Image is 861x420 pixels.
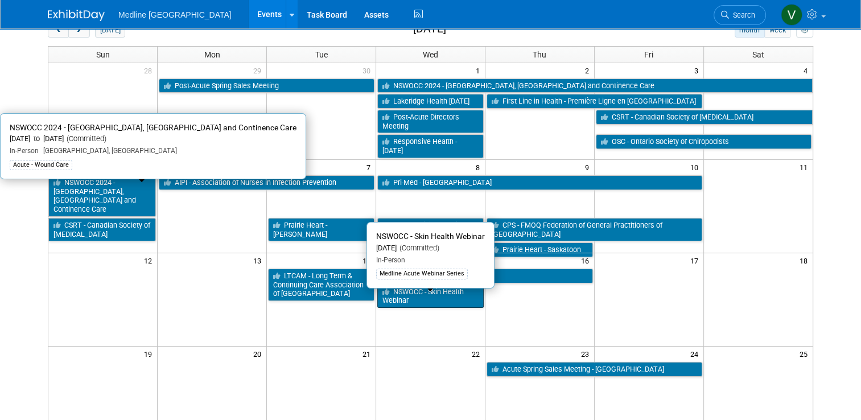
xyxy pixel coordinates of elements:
[376,269,468,279] div: Medline Acute Webinar Series
[735,23,765,38] button: month
[361,347,376,361] span: 21
[361,253,376,267] span: 14
[268,218,374,241] a: Prairie Heart - [PERSON_NAME]
[693,63,703,77] span: 3
[376,232,485,241] span: NSWOCC - Skin Health Webinar
[315,50,328,59] span: Tue
[118,10,232,19] span: Medline [GEOGRAPHIC_DATA]
[471,347,485,361] span: 22
[376,256,405,264] span: In-Person
[764,23,790,38] button: week
[159,79,374,93] a: Post-Acute Spring Sales Meeting
[252,253,266,267] span: 13
[689,253,703,267] span: 17
[584,160,594,174] span: 9
[644,50,653,59] span: Fri
[377,94,484,109] a: Lakeridge Health [DATE]
[48,10,105,21] img: ExhibitDay
[580,253,594,267] span: 16
[377,285,484,308] a: NSWOCC - Skin Health Webinar
[533,50,546,59] span: Thu
[64,134,106,143] span: (Committed)
[10,134,296,144] div: [DATE] to [DATE]
[377,134,484,158] a: Responsive Health - [DATE]
[802,63,813,77] span: 4
[796,23,813,38] button: myCustomButton
[143,253,157,267] span: 12
[689,347,703,361] span: 24
[596,110,813,125] a: CSRT - Canadian Society of [MEDICAL_DATA]
[48,23,69,38] button: prev
[361,63,376,77] span: 30
[798,347,813,361] span: 25
[475,160,485,174] span: 8
[487,362,702,377] a: Acute Spring Sales Meeting - [GEOGRAPHIC_DATA]
[10,123,296,132] span: NSWOCC 2024 - [GEOGRAPHIC_DATA], [GEOGRAPHIC_DATA] and Continence Care
[752,50,764,59] span: Sat
[252,63,266,77] span: 29
[413,23,446,35] h2: [DATE]
[95,23,125,38] button: [DATE]
[39,147,177,155] span: [GEOGRAPHIC_DATA], [GEOGRAPHIC_DATA]
[48,175,156,217] a: NSWOCC 2024 - [GEOGRAPHIC_DATA], [GEOGRAPHIC_DATA] and Continence Care
[397,244,439,252] span: (Committed)
[143,347,157,361] span: 19
[377,175,702,190] a: Pri-Med - [GEOGRAPHIC_DATA]
[487,218,702,241] a: CPS - FMOQ Federation of General Practitioners of [GEOGRAPHIC_DATA]
[365,160,376,174] span: 7
[10,147,39,155] span: In-Person
[801,27,808,34] i: Personalize Calendar
[487,94,702,109] a: First Line in Health - Première Ligne en [GEOGRAPHIC_DATA]
[781,4,802,26] img: Vahid Mohammadi
[377,79,813,93] a: NSWOCC 2024 - [GEOGRAPHIC_DATA], [GEOGRAPHIC_DATA] and Continence Care
[377,218,484,241] a: Annual Clinical Day in Family Medicine
[475,63,485,77] span: 1
[252,347,266,361] span: 20
[143,63,157,77] span: 28
[798,160,813,174] span: 11
[423,50,438,59] span: Wed
[584,63,594,77] span: 2
[159,175,374,190] a: AIPI - Association of Nurses in Infection Prevention
[580,347,594,361] span: 23
[204,50,220,59] span: Mon
[376,244,485,253] div: [DATE]
[689,160,703,174] span: 10
[10,160,72,170] div: Acute - Wound Care
[48,218,156,241] a: CSRT - Canadian Society of [MEDICAL_DATA]
[96,50,110,59] span: Sun
[487,242,593,257] a: Prairie Heart - Saskatoon
[596,134,811,149] a: OSC - Ontario Society of Chiropodists
[729,11,755,19] span: Search
[798,253,813,267] span: 18
[68,23,89,38] button: next
[268,269,374,301] a: LTCAM - Long Term & Continuing Care Association of [GEOGRAPHIC_DATA]
[714,5,766,25] a: Search
[377,110,484,133] a: Post-Acute Directors Meeting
